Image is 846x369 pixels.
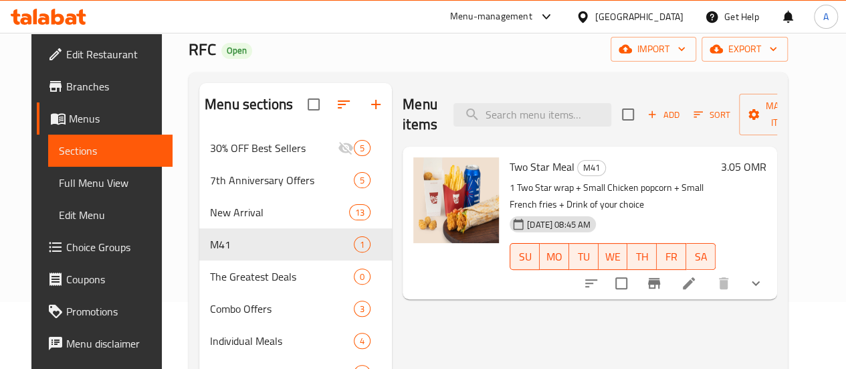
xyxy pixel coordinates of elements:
[621,41,685,58] span: import
[354,236,371,252] div: items
[577,160,606,176] div: M41
[540,243,569,270] button: MO
[595,9,683,24] div: [GEOGRAPHIC_DATA]
[545,247,564,267] span: MO
[823,9,829,24] span: A
[413,157,499,243] img: Two Star Meal
[210,236,354,252] span: M41
[48,167,173,199] a: Full Menu View
[199,196,392,228] div: New Arrival13
[66,46,162,62] span: Edit Restaurant
[645,107,681,123] span: Add
[708,267,740,299] button: delete
[739,94,829,135] button: Manage items
[712,41,777,58] span: export
[328,88,360,121] span: Sort sections
[199,228,392,261] div: M411
[354,303,370,315] span: 3
[692,247,710,267] span: SA
[642,104,685,125] button: Add
[569,243,599,270] button: TU
[642,104,685,125] span: Add item
[721,157,766,176] h6: 3.05 OMR
[59,175,162,191] span: Full Menu View
[740,267,772,299] button: show more
[354,269,371,285] div: items
[354,174,370,187] span: 5
[205,94,293,115] h2: Menu sections
[300,90,328,119] span: Select all sections
[510,157,574,177] span: Two Star Meal
[354,301,371,317] div: items
[48,199,173,231] a: Edit Menu
[450,9,532,25] div: Menu-management
[48,135,173,167] a: Sections
[210,301,354,317] span: Combo Offers
[221,43,252,59] div: Open
[210,333,354,349] span: Individual Meals
[199,293,392,325] div: Combo Offers3
[510,243,540,270] button: SU
[199,261,392,293] div: The Greatest Deals0
[59,143,162,159] span: Sections
[750,98,818,131] span: Manage items
[578,160,605,175] span: M41
[189,34,216,64] span: RFC
[66,239,162,255] span: Choice Groups
[37,295,173,327] a: Promotions
[403,94,437,135] h2: Menu items
[574,247,593,267] span: TU
[638,267,670,299] button: Branch-specific-item
[354,172,371,188] div: items
[662,247,681,267] span: FR
[221,45,252,56] span: Open
[690,104,734,125] button: Sort
[59,207,162,223] span: Edit Menu
[338,140,354,156] svg: Inactive section
[354,271,370,283] span: 0
[350,206,370,219] span: 13
[354,140,371,156] div: items
[69,110,162,127] span: Menus
[694,107,730,123] span: Sort
[37,38,173,70] a: Edit Restaurant
[604,247,623,267] span: WE
[657,243,686,270] button: FR
[748,275,764,291] svg: Show Choices
[210,172,354,188] span: 7th Anniversary Offers
[614,100,642,129] span: Select section
[66,303,162,319] span: Promotions
[199,164,392,196] div: 7th Anniversary Offers5
[510,179,716,213] p: 1 Two Star wrap + Small Chicken popcorn + Small French fries + Drink of your choice
[599,243,628,270] button: WE
[37,327,173,360] a: Menu disclaimer
[607,269,635,297] span: Select to update
[66,271,162,287] span: Coupons
[199,325,392,357] div: Individual Meals4
[66,78,162,94] span: Branches
[349,204,371,220] div: items
[210,140,338,156] span: 30% OFF Best Sellers
[354,335,370,348] span: 4
[686,243,716,270] button: SA
[702,37,788,62] button: export
[199,132,392,164] div: 30% OFF Best Sellers5
[685,104,739,125] span: Sort items
[516,247,534,267] span: SU
[210,269,354,285] span: The Greatest Deals
[354,333,371,349] div: items
[210,204,349,220] span: New Arrival
[37,263,173,295] a: Coupons
[627,243,657,270] button: TH
[453,103,611,127] input: search
[360,88,392,121] button: Add section
[37,231,173,263] a: Choice Groups
[522,218,596,231] span: [DATE] 08:45 AM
